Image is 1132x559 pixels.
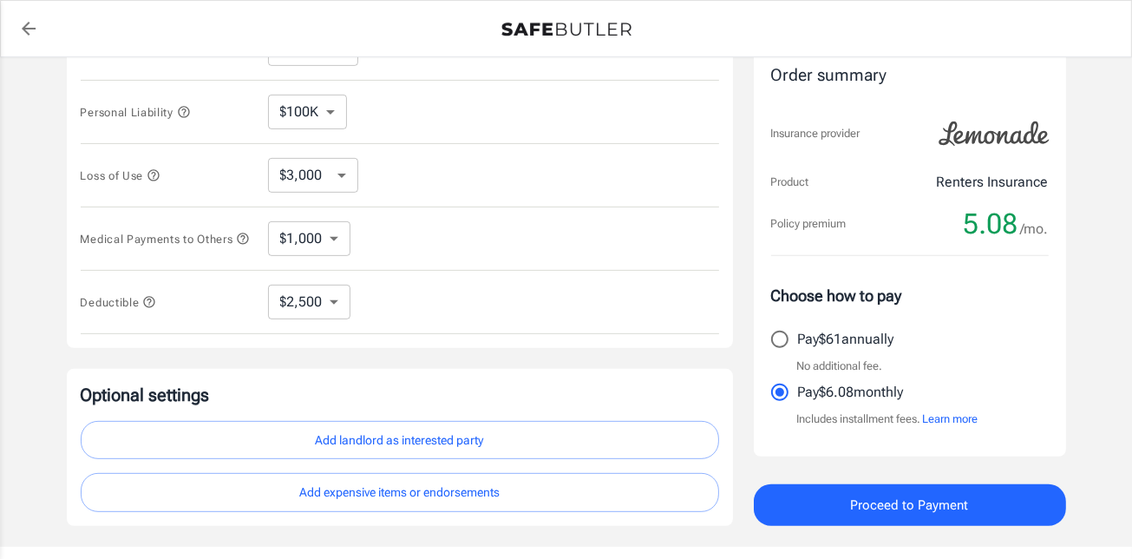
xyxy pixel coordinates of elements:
p: Product [771,174,809,191]
button: Medical Payments to Others [81,228,251,249]
span: Loss of Use [81,169,160,182]
p: Includes installment fees. [797,411,978,428]
button: Add expensive items or endorsements [81,473,719,512]
p: Pay $61 annually [798,329,894,350]
button: Deductible [81,292,157,312]
p: Insurance provider [771,125,860,142]
span: Proceed to Payment [851,494,969,516]
span: Personal Liability [81,106,191,119]
p: Choose how to pay [771,284,1049,307]
button: Learn more [923,411,978,428]
p: Pay $6.08 monthly [798,382,904,403]
button: Personal Liability [81,102,191,122]
span: 5.08 [964,207,1018,241]
span: Deductible [81,296,157,309]
span: /mo. [1021,217,1049,241]
button: Loss of Use [81,165,160,186]
p: Policy premium [771,215,847,233]
p: Optional settings [81,383,719,407]
span: Medical Payments to Others [81,233,251,246]
img: Back to quotes [501,23,631,36]
div: Order summary [771,63,1049,89]
p: Renters Insurance [937,172,1049,193]
p: No additional fee. [797,358,883,375]
img: Lemonade [929,109,1059,158]
a: back to quotes [11,11,46,46]
button: Add landlord as interested party [81,421,719,460]
button: Proceed to Payment [754,484,1066,526]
